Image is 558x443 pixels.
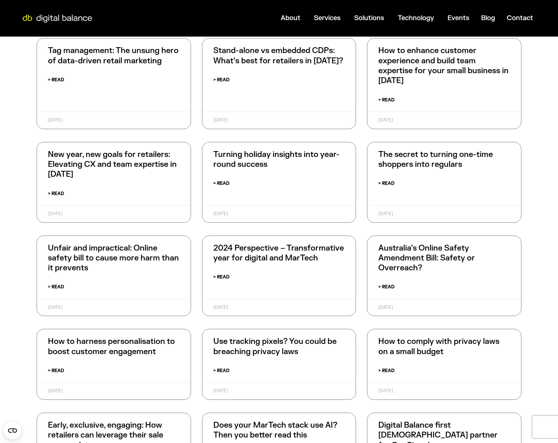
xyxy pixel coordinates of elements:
span: [DATE] [213,388,228,394]
span: [DATE] [213,117,228,123]
a: Stand-alone vs embedded CDPs: What’s best for retailers in [DATE]? [213,46,343,65]
a: About [281,14,300,22]
a: Unfair and impractical: Online safety bill to cause more harm than it prevents [48,243,179,273]
span: [DATE] [48,211,63,217]
nav: Menu [97,11,539,25]
a: Australia’s Online Safety Amendment Bill: Safety or Overreach? [378,243,475,273]
a: Read more about Turning holiday insights into year-round success [213,179,229,188]
a: Read more about Use tracking pixels? You could be breaching privacy laws [213,367,229,375]
span: [DATE] [378,117,393,123]
span: [DATE] [378,388,393,394]
span: [DATE] [48,304,63,310]
a: Technology [398,14,434,22]
a: Read more about Tag management: The unsung hero of data-driven retail marketing [48,76,64,84]
span: [DATE] [213,304,228,310]
a: Read more about New year, new goals for retailers: Elevating CX and team expertise in 2025 [48,189,64,198]
a: Read more about Stand-alone vs embedded CDPs: What’s best for retailers in 2025? [213,76,229,84]
span: [DATE] [48,117,63,123]
a: Read more about How to harness personalisation to boost customer engagement [48,367,64,375]
a: Read more about The secret to turning one-time shoppers into regulars [378,179,394,188]
a: Use tracking pixels? You could be breaching privacy laws [213,337,337,356]
span: [DATE] [213,211,228,217]
a: Solutions [354,14,384,22]
a: Does your MarTech stack use AI? Then you better read this [213,420,337,440]
a: Contact [507,14,533,22]
a: The secret to turning one-time shoppers into regulars [378,150,493,169]
a: Tag management: The unsung hero of data-driven retail marketing [48,46,179,65]
a: How to comply with privacy laws on a small budget [378,337,499,356]
a: Read more about How to comply with privacy laws on a small budget [378,367,394,375]
a: 2024 Perspective – Transformative year for digital and MarTech [213,243,344,263]
a: Read more about 2024 Perspective – Transformative year for digital and MarTech [213,273,229,281]
a: Turning holiday insights into year-round success [213,150,340,169]
a: Read more about Australia’s Online Safety Amendment Bill: Safety or Overreach? [378,283,394,291]
a: Read more about How to enhance customer experience and build team expertise for your small busine... [378,96,394,104]
a: Services [314,14,341,22]
a: Events [447,14,469,22]
a: How to enhance customer experience and build team expertise for your small business in [DATE] [378,46,509,86]
div: Menu Toggle [97,11,539,25]
a: Read more about Unfair and impractical: Online safety bill to cause more harm than it prevents [48,283,64,291]
img: Digital Balance logo [18,15,96,23]
span: [DATE] [378,304,393,310]
span: [DATE] [378,211,393,217]
a: How to harness personalisation to boost customer engagement [48,337,175,356]
a: Blog [481,14,495,22]
button: Open CMP widget [4,422,21,439]
span: [DATE] [48,388,63,394]
a: New year, new goals for retailers: Elevating CX and team expertise in [DATE] [48,150,177,180]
